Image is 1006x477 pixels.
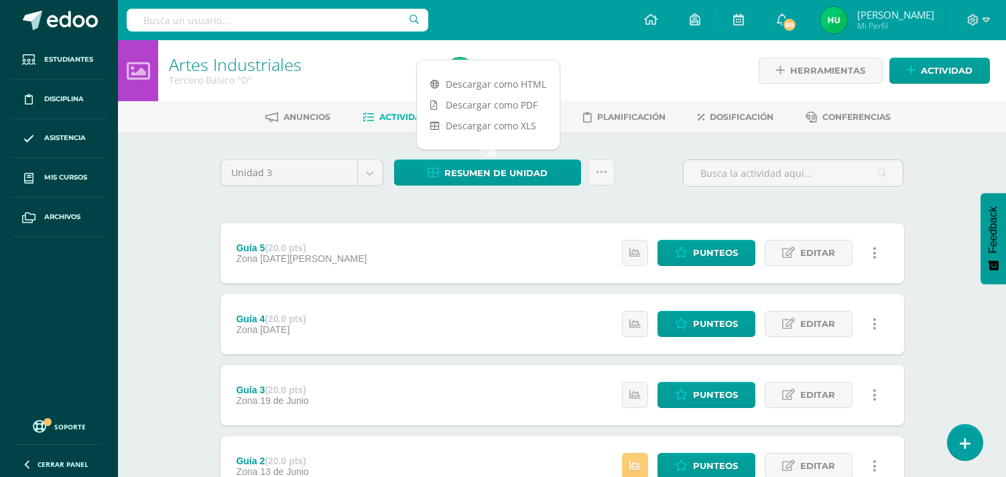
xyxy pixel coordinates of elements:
a: Estudiantes [11,40,107,80]
a: Actividad [889,58,990,84]
span: [DATE][PERSON_NAME] [260,253,367,264]
span: Planificación [597,112,666,122]
strong: (20.0 pts) [265,456,306,466]
a: Artes Industriales [169,53,302,76]
a: Asistencia [11,119,107,159]
a: Planificación [583,107,666,128]
a: Descargar como XLS [417,115,560,136]
span: [PERSON_NAME] [857,8,934,21]
a: Anuncios [265,107,330,128]
span: Zona [236,466,257,477]
span: Editar [800,241,835,265]
span: Feedback [987,206,999,253]
span: [DATE] [260,324,290,335]
span: Punteos [693,241,738,265]
div: Guía 3 [236,385,308,395]
span: Editar [800,312,835,336]
a: Mis cursos [11,158,107,198]
h1: Artes Industriales [169,55,430,74]
img: a65f7309e6ece7894f4d6d22d62da79f.png [446,58,473,84]
span: Actividad [921,58,972,83]
span: Cerrar panel [38,460,88,469]
input: Busca un usuario... [127,9,428,31]
span: Dosificación [710,112,773,122]
img: a65f7309e6ece7894f4d6d22d62da79f.png [820,7,847,33]
div: Guía 5 [236,243,367,253]
strong: (20.0 pts) [265,243,306,253]
span: Mis cursos [44,172,87,183]
a: Dosificación [698,107,773,128]
a: Punteos [657,240,755,266]
span: Unidad 3 [231,160,347,186]
div: Guía 4 [236,314,306,324]
span: Herramientas [790,58,865,83]
span: Punteos [693,383,738,407]
span: Soporte [54,422,86,431]
span: Asistencia [44,133,86,143]
a: Disciplina [11,80,107,119]
a: Archivos [11,198,107,237]
div: Guía 2 [236,456,308,466]
a: Actividades [363,107,438,128]
span: Anuncios [284,112,330,122]
div: Tercero Básico 'D' [169,74,430,86]
span: Estudiantes [44,54,93,65]
a: Conferencias [806,107,891,128]
a: Punteos [657,382,755,408]
span: Conferencias [822,112,891,122]
span: Disciplina [44,94,84,105]
a: Descargar como HTML [417,74,560,94]
a: Resumen de unidad [394,159,581,186]
input: Busca la actividad aquí... [684,160,903,186]
a: Soporte [16,417,102,435]
span: 13 de Junio [260,466,308,477]
span: Mi Perfil [857,20,934,31]
span: Archivos [44,212,80,222]
span: Editar [800,383,835,407]
span: Zona [236,324,257,335]
a: Unidad 3 [221,160,383,186]
strong: (20.0 pts) [265,385,306,395]
a: Herramientas [759,58,883,84]
span: Zona [236,253,257,264]
span: Punteos [693,312,738,336]
span: Zona [236,395,257,406]
span: 19 de Junio [260,395,308,406]
span: Resumen de unidad [444,161,548,186]
span: 69 [782,17,797,32]
a: Punteos [657,311,755,337]
a: Descargar como PDF [417,94,560,115]
strong: (20.0 pts) [265,314,306,324]
button: Feedback - Mostrar encuesta [981,193,1006,284]
span: Actividades [379,112,438,122]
